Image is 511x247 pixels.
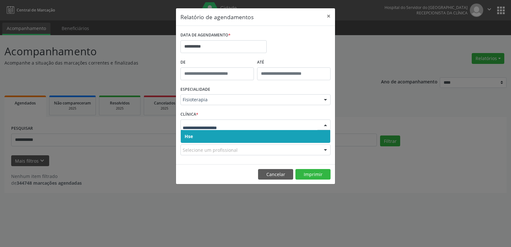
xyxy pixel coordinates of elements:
button: Imprimir [295,169,331,180]
h5: Relatório de agendamentos [180,13,254,21]
label: ESPECIALIDADE [180,85,210,95]
label: DATA DE AGENDAMENTO [180,30,231,40]
span: Selecione um profissional [183,147,238,153]
label: CLÍNICA [180,110,198,120]
button: Cancelar [258,169,293,180]
span: Fisioterapia [183,96,317,103]
label: De [180,58,254,67]
span: Hse [185,133,193,139]
button: Close [322,8,335,24]
label: ATÉ [257,58,331,67]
